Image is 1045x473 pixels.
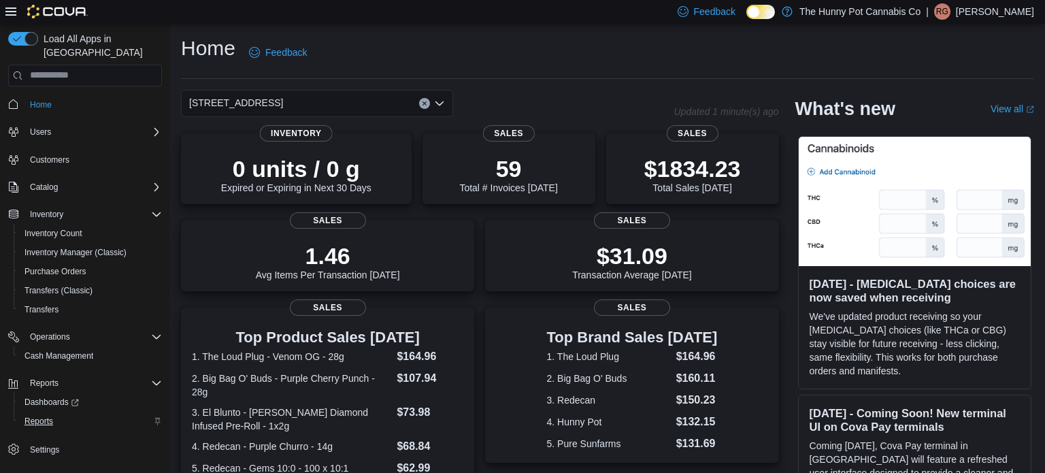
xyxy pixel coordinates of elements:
[290,299,366,316] span: Sales
[3,205,167,224] button: Inventory
[24,179,63,195] button: Catalog
[24,285,93,296] span: Transfers (Classic)
[14,393,167,412] a: Dashboards
[19,413,59,429] a: Reports
[19,244,132,261] a: Inventory Manager (Classic)
[24,152,75,168] a: Customers
[19,282,162,299] span: Transfers (Classic)
[3,439,167,459] button: Settings
[547,350,671,363] dt: 1. The Loud Plug
[14,262,167,281] button: Purchase Orders
[934,3,950,20] div: Ryckolos Griffiths
[799,3,920,20] p: The Hunny Pot Cannabis Co
[30,378,59,389] span: Reports
[244,39,312,66] a: Feedback
[24,206,69,223] button: Inventory
[676,370,718,387] dd: $160.11
[810,310,1020,378] p: We've updated product receiving so your [MEDICAL_DATA] choices (like THCa or CBG) stay visible fo...
[419,98,430,109] button: Clear input
[221,155,371,193] div: Expired or Expiring in Next 30 Days
[926,3,929,20] p: |
[3,150,167,169] button: Customers
[189,95,283,111] span: [STREET_ADDRESS]
[644,155,741,193] div: Total Sales [DATE]
[24,397,79,408] span: Dashboards
[19,348,99,364] a: Cash Management
[594,299,670,316] span: Sales
[14,243,167,262] button: Inventory Manager (Classic)
[38,32,162,59] span: Load All Apps in [GEOGRAPHIC_DATA]
[260,125,333,142] span: Inventory
[459,155,557,193] div: Total # Invoices [DATE]
[290,212,366,229] span: Sales
[19,301,162,318] span: Transfers
[19,282,98,299] a: Transfers (Classic)
[24,440,162,457] span: Settings
[547,415,671,429] dt: 4. Hunny Pot
[676,414,718,430] dd: $132.15
[256,242,400,280] div: Avg Items Per Transaction [DATE]
[24,247,127,258] span: Inventory Manager (Classic)
[24,151,162,168] span: Customers
[27,5,88,18] img: Cova
[936,3,948,20] span: RG
[192,350,391,363] dt: 1. The Loud Plug - Venom OG - 28g
[547,329,718,346] h3: Top Brand Sales [DATE]
[746,19,747,20] span: Dark Mode
[24,329,162,345] span: Operations
[19,413,162,429] span: Reports
[547,372,671,385] dt: 2. Big Bag O' Buds
[24,416,53,427] span: Reports
[192,406,391,433] dt: 3. El Blunto - [PERSON_NAME] Diamond Infused Pre-Roll - 1x2g
[24,228,82,239] span: Inventory Count
[14,412,167,431] button: Reports
[24,97,57,113] a: Home
[3,327,167,346] button: Operations
[666,125,718,142] span: Sales
[795,98,895,120] h2: What's new
[30,99,52,110] span: Home
[676,392,718,408] dd: $150.23
[459,155,557,182] p: 59
[483,125,535,142] span: Sales
[19,244,162,261] span: Inventory Manager (Classic)
[19,225,88,242] a: Inventory Count
[810,277,1020,304] h3: [DATE] - [MEDICAL_DATA] choices are now saved when receiving
[3,178,167,197] button: Catalog
[19,301,64,318] a: Transfers
[30,444,59,455] span: Settings
[24,206,162,223] span: Inventory
[14,281,167,300] button: Transfers (Classic)
[676,348,718,365] dd: $164.96
[14,346,167,365] button: Cash Management
[991,103,1034,114] a: View allExternal link
[221,155,371,182] p: 0 units / 0 g
[24,124,162,140] span: Users
[19,394,84,410] a: Dashboards
[572,242,692,270] p: $31.09
[3,374,167,393] button: Reports
[676,436,718,452] dd: $131.69
[30,127,51,137] span: Users
[397,348,463,365] dd: $164.96
[24,96,162,113] span: Home
[192,329,463,346] h3: Top Product Sales [DATE]
[674,106,778,117] p: Updated 1 minute(s) ago
[24,329,76,345] button: Operations
[24,124,56,140] button: Users
[24,304,59,315] span: Transfers
[24,442,65,458] a: Settings
[14,224,167,243] button: Inventory Count
[547,393,671,407] dt: 3. Redecan
[746,5,775,19] input: Dark Mode
[1026,105,1034,114] svg: External link
[24,266,86,277] span: Purchase Orders
[19,394,162,410] span: Dashboards
[24,375,162,391] span: Reports
[19,263,162,280] span: Purchase Orders
[30,209,63,220] span: Inventory
[694,5,735,18] span: Feedback
[397,404,463,421] dd: $73.98
[594,212,670,229] span: Sales
[810,406,1020,434] h3: [DATE] - Coming Soon! New terminal UI on Cova Pay terminals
